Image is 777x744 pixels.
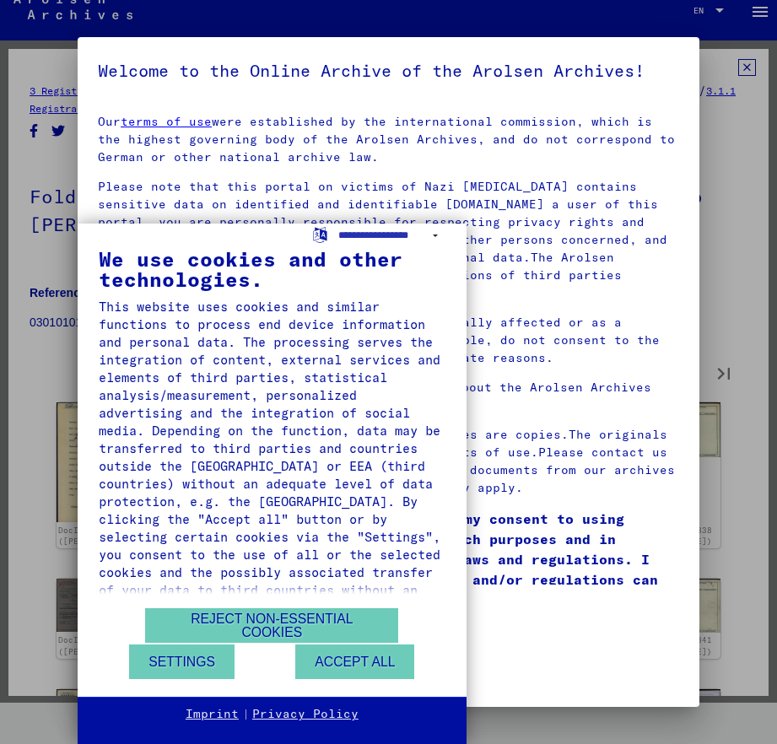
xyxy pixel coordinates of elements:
div: This website uses cookies and similar functions to process end device information and personal da... [99,298,445,617]
a: Imprint [186,706,239,723]
button: Settings [129,644,235,679]
button: Reject non-essential cookies [145,608,398,643]
div: We use cookies and other technologies. [99,249,445,289]
a: Privacy Policy [252,706,359,723]
button: Accept all [295,644,414,679]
